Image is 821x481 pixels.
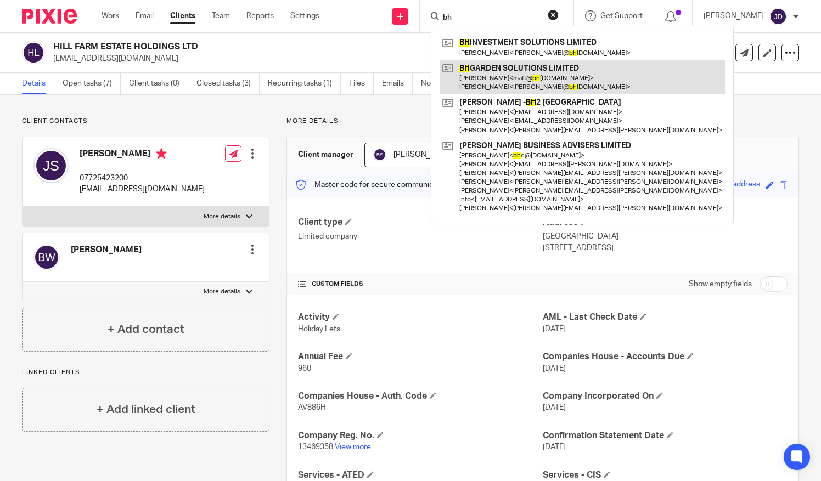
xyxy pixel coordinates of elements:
[53,53,650,64] p: [EMAIL_ADDRESS][DOMAIN_NAME]
[246,10,274,21] a: Reports
[548,9,559,20] button: Clear
[689,279,752,290] label: Show empty fields
[543,312,788,323] h4: AML - Last Check Date
[543,242,788,253] p: [STREET_ADDRESS]
[769,8,787,25] img: svg%3E
[349,73,374,94] a: Files
[704,10,764,21] p: [PERSON_NAME]
[22,368,269,377] p: Linked clients
[33,148,69,183] img: svg%3E
[298,231,543,242] p: Limited company
[421,73,461,94] a: Notes (0)
[298,149,353,160] h3: Client manager
[298,365,311,372] span: 960
[543,430,788,442] h4: Confirmation Statement Date
[22,41,45,64] img: svg%3E
[298,217,543,228] h4: Client type
[286,117,799,126] p: More details
[80,173,205,184] p: 07725423200
[543,443,566,451] span: [DATE]
[136,10,154,21] a: Email
[212,10,230,21] a: Team
[298,351,543,363] h4: Annual Fee
[53,41,531,53] h2: HILL FARM ESTATE HOLDINGS LTD
[22,9,77,24] img: Pixie
[80,148,205,162] h4: [PERSON_NAME]
[204,212,240,221] p: More details
[22,117,269,126] p: Client contacts
[543,325,566,333] span: [DATE]
[196,73,260,94] a: Closed tasks (3)
[543,365,566,372] span: [DATE]
[33,244,60,270] img: svg%3E
[442,13,541,23] input: Search
[600,12,643,20] span: Get Support
[298,430,543,442] h4: Company Reg. No.
[298,280,543,288] h4: CUSTOM FIELDS
[290,10,319,21] a: Settings
[22,73,54,94] a: Details
[298,404,326,411] span: AV886H
[393,151,454,159] span: [PERSON_NAME]
[97,401,195,418] h4: + Add linked client
[298,469,543,481] h4: Services - ATED
[298,391,543,402] h4: Companies House - Auth. Code
[298,325,340,333] span: Holiday Lets
[298,312,543,323] h4: Activity
[170,10,195,21] a: Clients
[373,148,386,161] img: svg%3E
[102,10,119,21] a: Work
[298,443,333,451] span: 13469358
[543,231,788,242] p: [GEOGRAPHIC_DATA]
[382,73,413,94] a: Emails
[268,73,341,94] a: Recurring tasks (1)
[295,179,485,190] p: Master code for secure communications and files
[335,443,371,451] a: View more
[543,351,788,363] h4: Companies House - Accounts Due
[80,184,205,195] p: [EMAIL_ADDRESS][DOMAIN_NAME]
[543,469,788,481] h4: Services - CIS
[543,391,788,402] h4: Company Incorporated On
[543,404,566,411] span: [DATE]
[108,321,184,338] h4: + Add contact
[204,287,240,296] p: More details
[129,73,188,94] a: Client tasks (0)
[63,73,121,94] a: Open tasks (7)
[71,244,142,256] h4: [PERSON_NAME]
[156,148,167,159] i: Primary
